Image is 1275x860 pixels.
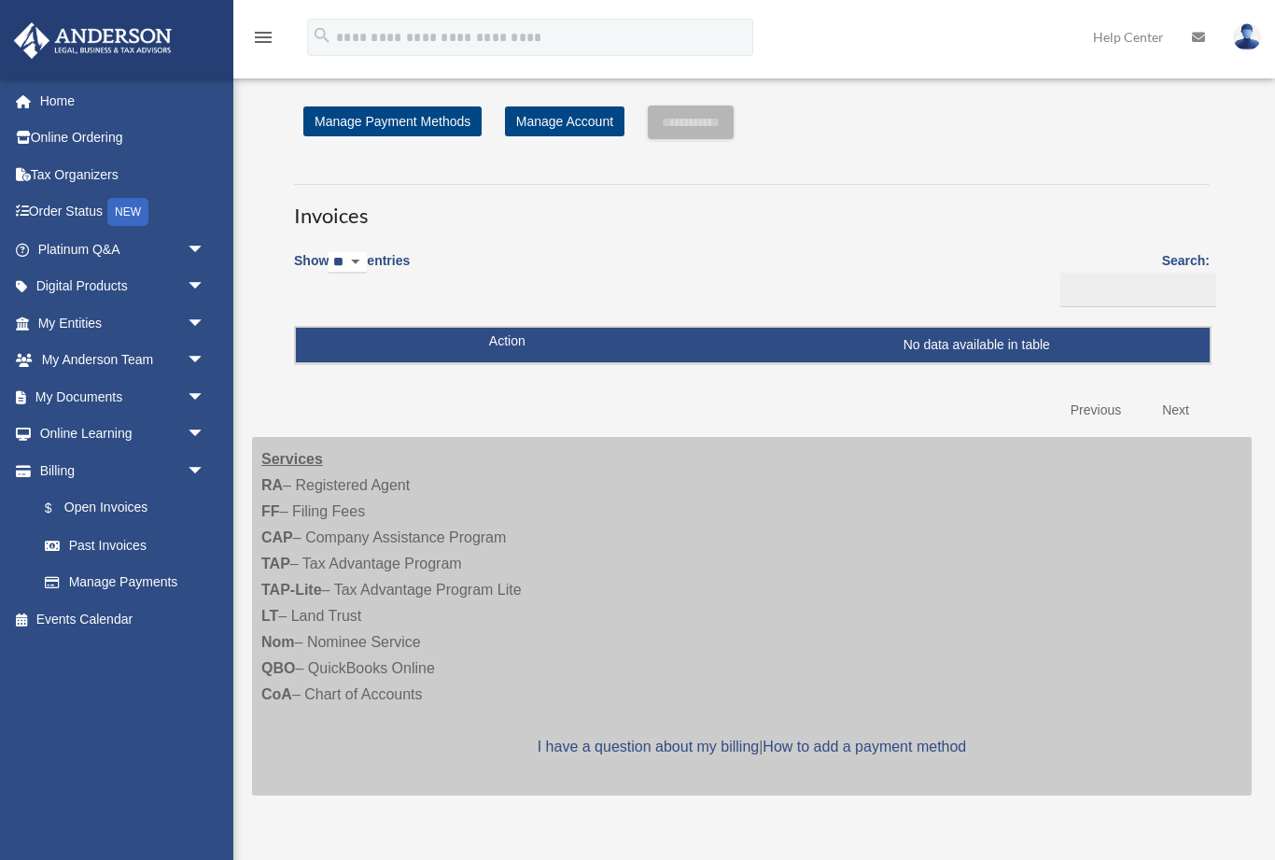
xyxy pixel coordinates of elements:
a: menu [252,33,274,49]
a: Online Learningarrow_drop_down [13,416,233,453]
strong: TAP [261,556,290,571]
a: Home [13,82,233,120]
strong: CAP [261,529,293,545]
a: Billingarrow_drop_down [13,452,224,489]
strong: Services [261,451,323,467]
label: Search: [1054,249,1210,307]
a: My Entitiesarrow_drop_down [13,304,233,342]
strong: QBO [261,660,295,676]
a: My Documentsarrow_drop_down [13,378,233,416]
i: search [312,25,332,46]
span: arrow_drop_down [187,304,224,343]
a: Previous [1057,391,1135,430]
a: Tax Organizers [13,156,233,193]
img: Anderson Advisors Platinum Portal [8,22,177,59]
a: Next [1148,391,1203,430]
strong: CoA [261,686,292,702]
span: $ [55,497,64,520]
a: Manage Payment Methods [303,106,482,136]
span: arrow_drop_down [187,378,224,416]
span: arrow_drop_down [187,231,224,269]
span: arrow_drop_down [187,342,224,380]
a: Online Ordering [13,120,233,157]
a: Past Invoices [26,527,224,564]
a: How to add a payment method [763,739,966,754]
strong: FF [261,503,280,519]
h3: Invoices [294,184,1210,231]
span: arrow_drop_down [187,452,224,490]
a: Platinum Q&Aarrow_drop_down [13,231,233,268]
a: Order StatusNEW [13,193,233,232]
strong: LT [261,608,278,624]
a: Events Calendar [13,600,233,638]
img: User Pic [1233,23,1261,50]
div: – Registered Agent – Filing Fees – Company Assistance Program – Tax Advantage Program – Tax Advan... [252,437,1252,796]
a: Manage Account [505,106,624,136]
a: Digital Productsarrow_drop_down [13,268,233,305]
a: Manage Payments [26,564,224,601]
span: arrow_drop_down [187,416,224,454]
p: | [261,734,1242,760]
input: Search: [1060,273,1216,308]
strong: TAP-Lite [261,582,322,598]
div: NEW [107,198,148,226]
td: No data available in table [296,328,1210,363]
strong: RA [261,477,283,493]
a: My Anderson Teamarrow_drop_down [13,342,233,379]
a: $Open Invoices [26,489,215,528]
select: Showentries [329,252,367,274]
span: arrow_drop_down [187,268,224,306]
i: menu [252,26,274,49]
a: I have a question about my billing [538,739,759,754]
strong: Nom [261,634,295,650]
label: Show entries [294,249,410,292]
